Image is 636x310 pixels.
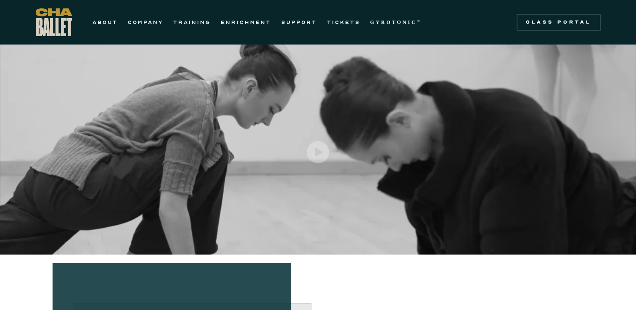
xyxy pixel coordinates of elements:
[517,14,601,31] a: Class Portal
[128,17,163,27] a: COMPANY
[522,19,596,26] div: Class Portal
[370,17,422,27] a: GYROTONIC®
[92,17,118,27] a: ABOUT
[327,17,360,27] a: TICKETS
[281,17,317,27] a: SUPPORT
[417,19,422,23] sup: ®
[370,19,417,25] strong: GYROTONIC
[173,17,211,27] a: TRAINING
[36,8,72,36] a: home
[221,17,271,27] a: ENRICHMENT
